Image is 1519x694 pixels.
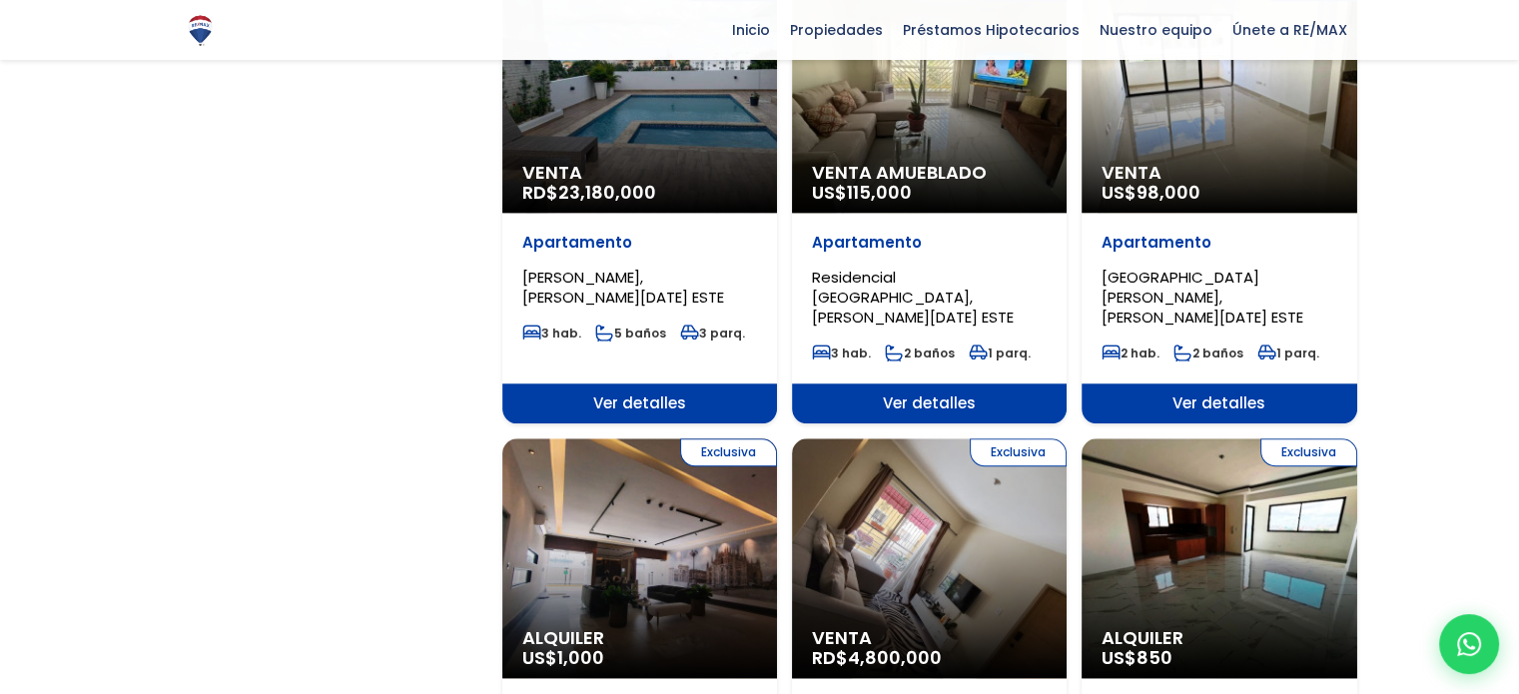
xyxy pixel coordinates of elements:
span: Ver detalles [1082,383,1356,423]
span: 1 parq. [969,345,1031,361]
span: Venta Amueblado [812,163,1047,183]
span: [GEOGRAPHIC_DATA][PERSON_NAME], [PERSON_NAME][DATE] ESTE [1102,267,1303,328]
span: Inicio [722,15,780,45]
span: 2 hab. [1102,345,1159,361]
span: US$ [812,180,912,205]
span: Exclusiva [1260,438,1357,466]
span: 1 parq. [1257,345,1319,361]
span: US$ [1102,180,1200,205]
span: Venta [812,628,1047,648]
span: Venta [522,163,757,183]
span: 1,000 [557,645,604,670]
span: Ver detalles [792,383,1067,423]
span: Préstamos Hipotecarios [893,15,1090,45]
span: 3 hab. [522,325,581,342]
span: 115,000 [847,180,912,205]
span: 3 parq. [680,325,745,342]
span: 5 baños [595,325,666,342]
span: 2 baños [885,345,955,361]
span: [PERSON_NAME], [PERSON_NAME][DATE] ESTE [522,267,724,308]
span: US$ [522,645,604,670]
span: Propiedades [780,15,893,45]
p: Apartamento [812,233,1047,253]
p: Apartamento [522,233,757,253]
span: Venta [1102,163,1336,183]
span: 98,000 [1137,180,1200,205]
span: 2 baños [1173,345,1243,361]
span: Nuestro equipo [1090,15,1222,45]
span: RD$ [812,645,942,670]
span: 23,180,000 [558,180,656,205]
span: Alquiler [1102,628,1336,648]
span: Alquiler [522,628,757,648]
img: Logo de REMAX [183,13,218,48]
span: Exclusiva [680,438,777,466]
span: Únete a RE/MAX [1222,15,1357,45]
span: 850 [1137,645,1172,670]
span: Ver detalles [502,383,777,423]
span: 3 hab. [812,345,871,361]
span: 4,800,000 [848,645,942,670]
span: RD$ [522,180,656,205]
span: US$ [1102,645,1172,670]
span: Exclusiva [970,438,1067,466]
p: Apartamento [1102,233,1336,253]
span: Residencial [GEOGRAPHIC_DATA], [PERSON_NAME][DATE] ESTE [812,267,1014,328]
